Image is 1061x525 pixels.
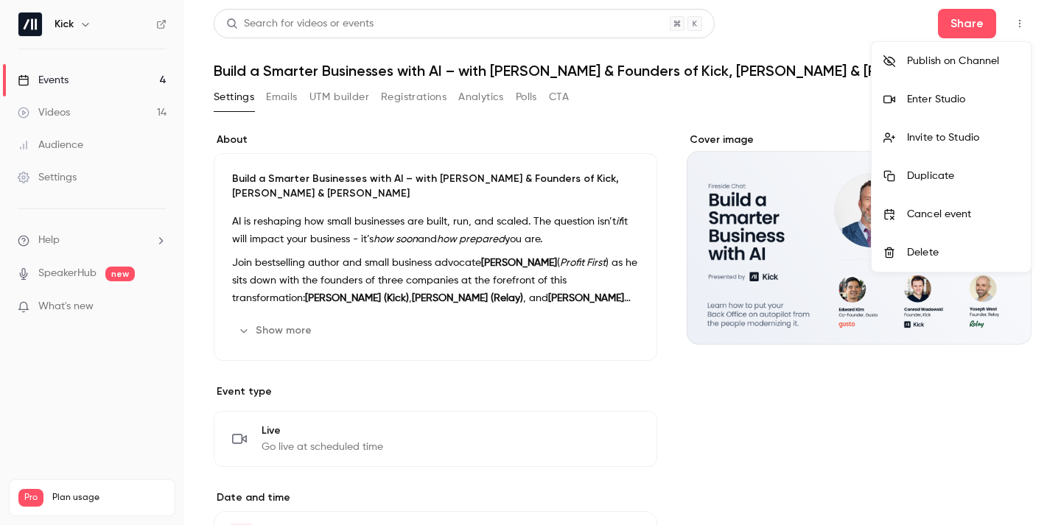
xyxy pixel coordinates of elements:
div: Duplicate [907,169,1019,183]
div: Publish on Channel [907,54,1019,68]
div: Delete [907,245,1019,260]
div: Enter Studio [907,92,1019,107]
div: Cancel event [907,207,1019,222]
div: Invite to Studio [907,130,1019,145]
